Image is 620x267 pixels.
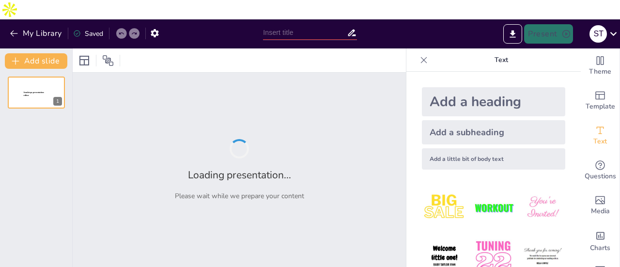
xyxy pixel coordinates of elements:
[73,29,103,38] div: Saved
[24,92,44,97] span: Sendsteps presentation editor
[524,24,573,44] button: Present
[520,185,565,230] img: 3.jpeg
[581,48,620,83] div: Change the overall theme
[471,185,516,230] img: 2.jpeg
[581,153,620,188] div: Get real-time input from your audience
[593,136,607,147] span: Text
[585,171,616,182] span: Questions
[589,24,607,44] button: S T
[581,83,620,118] div: Add ready made slides
[503,24,522,44] button: Export to PowerPoint
[77,53,92,68] div: Layout
[422,87,565,116] div: Add a heading
[589,25,607,43] div: S T
[175,191,304,201] p: Please wait while we prepare your content
[422,120,565,144] div: Add a subheading
[5,53,67,69] button: Add slide
[422,148,565,170] div: Add a little bit of body text
[581,118,620,153] div: Add text boxes
[591,206,610,217] span: Media
[581,223,620,258] div: Add charts and graphs
[422,185,467,230] img: 1.jpeg
[432,48,571,72] p: Text
[590,243,610,253] span: Charts
[102,55,114,66] span: Position
[589,66,611,77] span: Theme
[7,26,66,41] button: My Library
[53,97,62,106] div: 1
[581,188,620,223] div: Add images, graphics, shapes or video
[188,168,291,182] h2: Loading presentation...
[263,26,346,40] input: Insert title
[8,77,65,109] div: 1
[586,101,615,112] span: Template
